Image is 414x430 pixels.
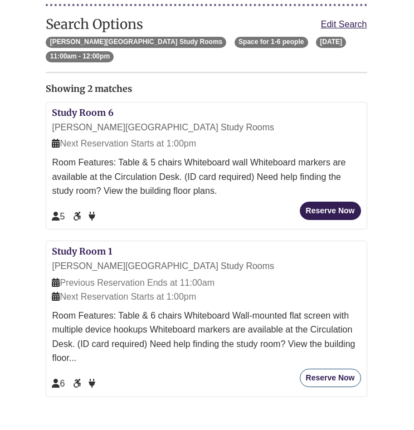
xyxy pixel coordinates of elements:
div: [PERSON_NAME][GEOGRAPHIC_DATA] Study Rooms [52,120,361,135]
span: Next Reservation Starts at 1:00pm [52,139,196,148]
span: Next Reservation Starts at 1:00pm [52,292,196,301]
a: Study Room 6 [52,107,114,118]
span: The capacity of this space [52,212,65,221]
div: Room Features: Table & 5 chairs Whiteboard wall Whiteboard markers are available at the Circulati... [52,155,361,198]
a: Edit Search [321,17,367,32]
span: Previous Reservation Ends at 11:00am [52,278,214,287]
h2: Showing 2 matches [46,84,367,94]
span: Power Available [89,379,95,388]
h2: Search Options [46,17,367,32]
span: Space for 1-6 people [235,37,308,48]
div: [PERSON_NAME][GEOGRAPHIC_DATA] Study Rooms [52,259,361,273]
button: Reserve Now [300,369,361,387]
span: [DATE] [316,37,346,48]
span: The capacity of this space [52,379,65,388]
span: [PERSON_NAME][GEOGRAPHIC_DATA] Study Rooms [46,37,226,48]
button: Reserve Now [300,202,361,220]
span: Power Available [89,212,95,221]
a: Study Room 1 [52,246,112,257]
span: Accessible Seat/Space [73,379,83,388]
span: 11:00am - 12:00pm [46,51,114,62]
span: Accessible Seat/Space [73,212,83,221]
div: Room Features: Table & 6 chairs Whiteboard Wall-mounted flat screen with multiple device hookups ... [52,309,361,365]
